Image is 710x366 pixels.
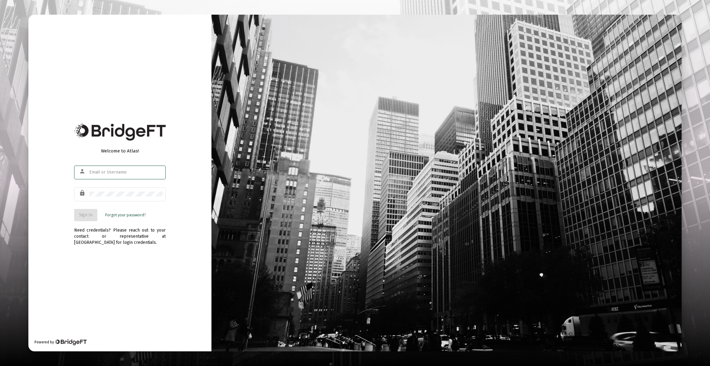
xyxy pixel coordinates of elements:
[105,212,146,218] a: Forgot your password?
[79,212,92,218] span: Sign In
[74,148,166,154] div: Welcome to Atlas!
[74,123,166,141] img: Bridge Financial Technology Logo
[89,170,163,175] input: Email or Username
[79,189,86,197] mat-icon: lock
[34,339,87,345] div: Powered by
[79,168,86,175] mat-icon: person
[55,339,87,345] img: Bridge Financial Technology Logo
[74,221,166,246] div: Need credentials? Please reach out to your contact or representative at [GEOGRAPHIC_DATA] for log...
[74,209,97,221] button: Sign In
